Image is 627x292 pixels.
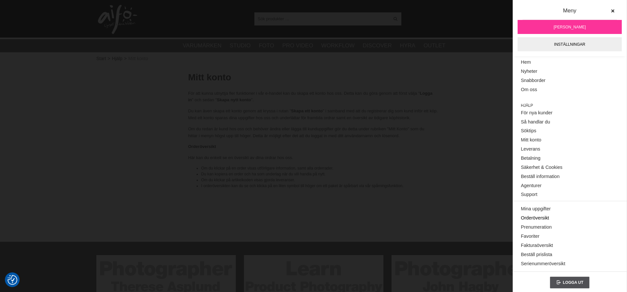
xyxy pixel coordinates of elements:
img: Revisit consent button [8,275,17,285]
a: Söktips [521,126,619,136]
span: > [108,55,110,62]
a: Workflow [321,41,355,50]
h1: Mitt konto [188,71,439,84]
a: Inställningar [518,37,622,51]
button: Samtyckesinställningar [8,274,17,286]
li: Om du klickar på en order visas utförligare information, samt alla orderrader. [201,165,439,171]
span: > [124,55,127,62]
strong: Skapa ett konto [291,108,323,113]
a: Så handlar du [521,117,619,126]
a: Discover [363,41,392,50]
li: Du kan kopiera en order och ha som underlag när du vill handla på nytt. [201,171,439,177]
a: Prenumeration [521,223,619,232]
a: Outlet [424,41,445,50]
a: Logga ut [550,277,590,288]
span: Logga ut [563,280,583,285]
p: Här kan du enkelt se en översikt av dina ordrar hos oss. [188,154,439,161]
span: [PERSON_NAME] [554,24,586,30]
p: För att kunna utnyttja fler funktioner i vår e-handel kan du skapa ett konto hos oss. Detta kan d... [188,90,439,104]
a: Fakturaöversikt [521,241,619,250]
a: Beställ information [521,172,619,181]
div: Meny [522,7,617,20]
a: Varumärken [183,41,222,50]
p: Om du redan är kund hos oss och behöver ändra eller lägga till kunduppgifter gör du detta under r... [188,126,439,139]
a: Leverans [521,145,619,154]
span: Hjälp [112,55,122,62]
a: Agenturer [521,181,619,190]
a: Snabborder [521,76,619,85]
span: Hjälp [521,103,619,108]
strong: Orderöversikt [188,144,216,149]
p: Du kan även skapa ett konto genom att kryssa i rutan " " i samband med att du registrerar dig som... [188,108,439,122]
a: Foto [259,41,274,50]
input: Sök produkter ... [254,14,389,24]
li: I orderöversikten kan du se och klicka på en liten symbol till höger om ett paket är spårbart via... [201,183,439,189]
a: Pro Video [282,41,313,50]
strong: Skapa nytt konto [217,97,251,102]
a: För nya kunder [521,108,619,118]
a: Hem [521,58,619,67]
a: Säkerhet & Cookies [521,163,619,172]
a: Serienummeröversikt [521,259,619,268]
a: Mina uppgifter [521,204,619,214]
a: Studio [230,41,250,50]
a: Beställ prislista [521,250,619,259]
a: Mitt konto [521,136,619,145]
a: Betalning [521,154,619,163]
a: Om oss [521,85,619,94]
span: Mitt konto [128,55,148,62]
img: logo.png [98,5,137,34]
a: Hyra [400,41,415,50]
a: Orderöversikt [521,214,619,223]
li: Om du klickar på artikelkoden visas gjorda leveranser. [201,177,439,183]
a: Start [96,55,106,62]
a: Support [521,190,619,199]
a: Nyheter [521,67,619,76]
a: Favoriter [521,232,619,241]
